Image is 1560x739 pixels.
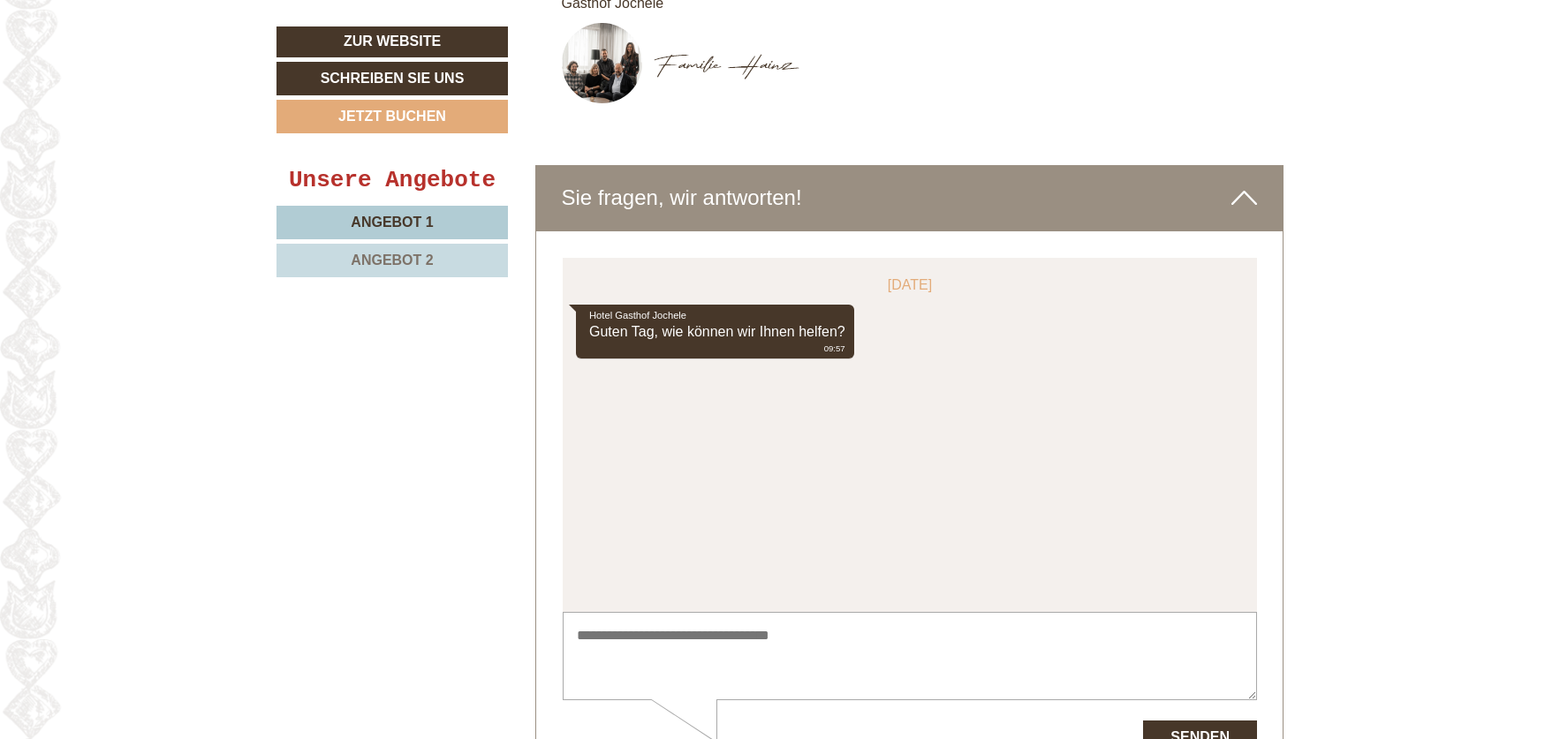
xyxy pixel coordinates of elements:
[276,26,508,57] a: Zur Website
[276,100,508,133] a: Jetzt buchen
[27,50,283,64] div: Hotel Gasthof Jochele
[562,23,800,103] img: image
[314,13,380,43] div: [DATE]
[351,215,433,230] span: Angebot 1
[13,47,292,101] div: Guten Tag, wie können wir Ihnen helfen?
[27,85,283,97] small: 09:57
[276,62,508,95] a: Schreiben Sie uns
[276,164,508,197] div: Unsere Angebote
[580,463,694,496] button: Senden
[351,253,433,268] span: Angebot 2
[535,165,1284,230] div: Sie fragen, wir antworten!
